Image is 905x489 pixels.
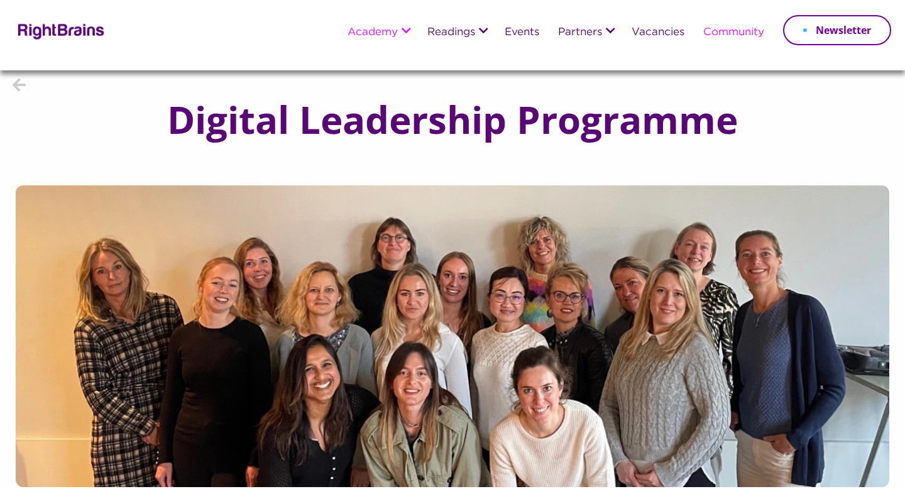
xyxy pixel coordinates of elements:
img: Rightbrains [14,21,105,40]
a: Vacancies [632,27,684,38]
a: Readings [427,27,475,38]
a: Partners [558,27,602,38]
a: Events [505,27,539,38]
a: Newsletter [783,15,891,45]
a: Community [703,27,764,38]
a: Academy [348,27,398,38]
h1: Digital Leadership Programme [142,99,763,140]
